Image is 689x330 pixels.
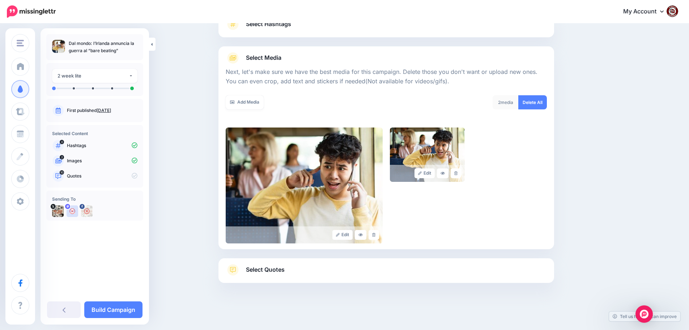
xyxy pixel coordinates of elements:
button: 2 week lite [52,69,137,83]
span: 2 [60,155,64,159]
div: Open Intercom Messenger [635,305,653,323]
p: Hashtags [67,142,137,149]
a: Select Quotes [226,264,547,283]
img: 6e0cfc588bcefeed273fdfbe31900d03_thumb.jpg [52,40,65,53]
p: Dal mondo: l’Irlanda annuncia la guerra al “bare beating” [69,40,137,54]
a: Tell us how we can improve [609,312,680,321]
a: My Account [616,3,678,21]
span: 2 [498,100,501,105]
a: Add Media [226,95,264,109]
a: Edit [414,168,435,178]
span: Select Media [246,53,281,63]
img: 0df167c2002be7aebcd08f9b4fcfd459_large.jpg [390,128,465,182]
a: Select Hashtags [226,18,547,37]
h4: Sending To [52,196,137,202]
img: user_default_image.png [67,205,78,217]
p: First published [67,107,137,114]
p: Images [67,158,137,164]
div: Select Media [226,64,547,243]
span: Select Quotes [246,265,285,275]
a: Select Media [226,52,547,64]
span: 0 [60,140,64,144]
img: Missinglettr [7,5,56,18]
a: Edit [332,230,353,240]
img: 463453305_2684324355074873_6393692129472495966_n-bsa154739.jpg [81,205,93,217]
img: menu.png [17,40,24,46]
div: media [493,95,519,109]
img: 6e0cfc588bcefeed273fdfbe31900d03_large.jpg [226,128,383,243]
h4: Selected Content [52,131,137,136]
a: Delete All [518,95,547,109]
img: uTTNWBrh-84924.jpeg [52,205,64,217]
div: 2 week lite [58,72,129,80]
p: Quotes [67,173,137,179]
span: Select Hashtags [246,19,291,29]
p: Next, let's make sure we have the best media for this campaign. Delete those you don't want or up... [226,67,547,86]
a: [DATE] [97,108,111,113]
span: 10 [60,170,64,175]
